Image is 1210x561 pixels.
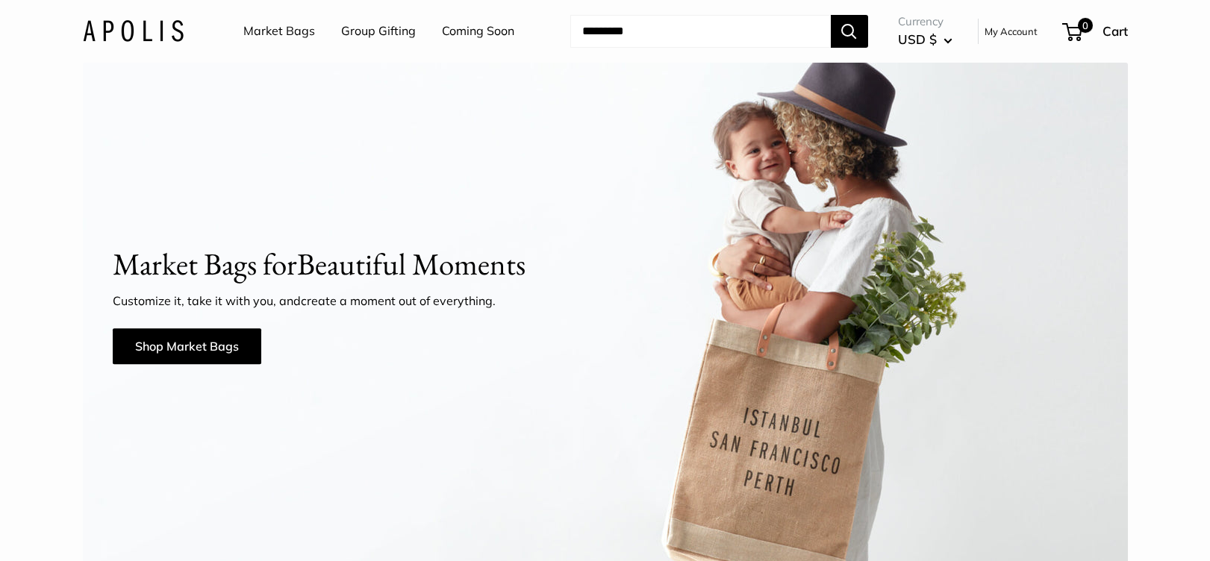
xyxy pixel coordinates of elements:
p: Customize it, take it with you, and create a moment out of everything. [113,292,598,310]
a: My Account [985,22,1038,40]
h1: Market Bags for Beautiful Moments [113,242,1098,286]
button: Search [831,15,868,48]
span: Currency [898,11,952,32]
span: USD $ [898,31,937,47]
a: Coming Soon [442,20,514,43]
a: Group Gifting [341,20,416,43]
span: Cart [1103,23,1128,39]
a: Market Bags [243,20,315,43]
span: 0 [1077,18,1092,33]
button: USD $ [898,28,952,51]
a: Shop Market Bags [113,328,261,364]
a: 0 Cart [1064,19,1128,43]
input: Search... [570,15,831,48]
img: Apolis [83,20,184,42]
